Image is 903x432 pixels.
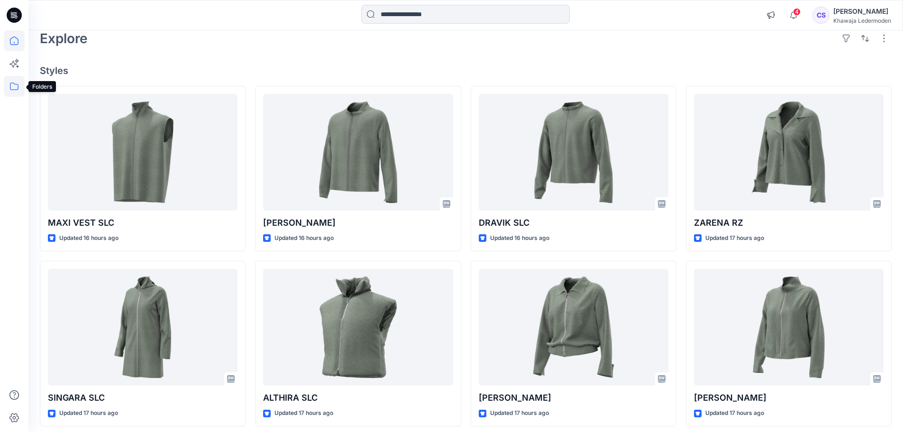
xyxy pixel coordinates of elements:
[274,233,334,243] p: Updated 16 hours ago
[479,391,668,404] p: [PERSON_NAME]
[274,408,333,418] p: Updated 17 hours ago
[263,216,453,230] p: [PERSON_NAME]
[479,269,668,386] a: LORAYA RZ
[479,94,668,211] a: DRAVIK SLC
[48,269,237,386] a: SINGARA SLC
[490,408,549,418] p: Updated 17 hours ago
[812,7,830,24] div: CS
[694,391,884,404] p: [PERSON_NAME]
[490,233,549,243] p: Updated 16 hours ago
[48,94,237,211] a: MAXI VEST SLC
[263,94,453,211] a: JORAVIN RZ
[705,408,764,418] p: Updated 17 hours ago
[705,233,764,243] p: Updated 17 hours ago
[59,408,118,418] p: Updated 17 hours ago
[48,216,237,230] p: MAXI VEST SLC
[48,391,237,404] p: SINGARA SLC
[263,391,453,404] p: ALTHIRA SLC
[40,65,892,76] h4: Styles
[694,94,884,211] a: ZARENA RZ
[833,17,891,24] div: Khawaja Ledermoden
[263,269,453,386] a: ALTHIRA SLC
[40,31,88,46] h2: Explore
[59,233,119,243] p: Updated 16 hours ago
[694,216,884,230] p: ZARENA RZ
[479,216,668,230] p: DRAVIK SLC
[793,8,801,16] span: 4
[833,6,891,17] div: [PERSON_NAME]
[694,269,884,386] a: LIZ RZ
